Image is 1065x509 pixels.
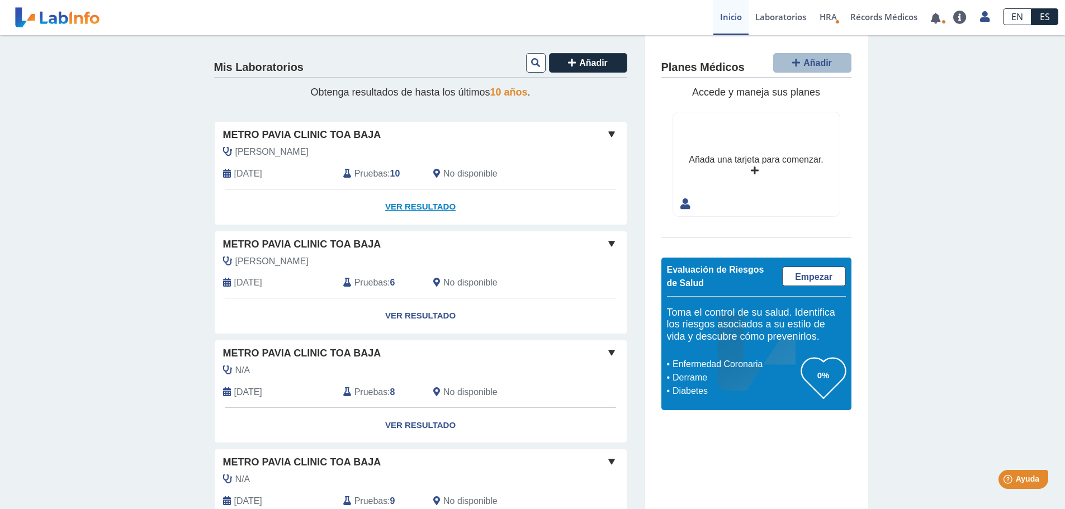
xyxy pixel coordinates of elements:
[223,346,381,361] span: Metro Pavia Clinic Toa Baja
[795,272,832,282] span: Empezar
[215,189,627,225] a: Ver Resultado
[549,53,627,73] button: Añadir
[1031,8,1058,25] a: ES
[443,494,498,508] span: No disponible
[773,53,851,73] button: Añadir
[354,386,387,399] span: Pruebas
[354,494,387,508] span: Pruebas
[335,276,425,289] div: :
[215,298,627,334] a: Ver Resultado
[234,386,262,399] span: 2024-08-09
[443,276,498,289] span: No disponible
[820,11,837,22] span: HRA
[579,58,608,68] span: Añadir
[235,364,250,377] span: N/A
[782,267,846,286] a: Empezar
[965,465,1053,497] iframe: Help widget launcher
[234,494,262,508] span: 2024-04-17
[667,307,846,343] h5: Toma el control de su salud. Identifica los riesgos asociados a su estilo de vida y descubre cómo...
[692,87,820,98] span: Accede y maneja sus planes
[670,384,801,398] li: Diabetes
[354,167,387,180] span: Pruebas
[670,358,801,371] li: Enfermedad Coronaria
[390,169,400,178] b: 10
[235,255,309,268] span: Laborde Sanfiorenzo, Janine
[235,145,309,159] span: Mattei Louis, Jorge
[443,167,498,180] span: No disponible
[801,368,846,382] h3: 0%
[223,455,381,470] span: Metro Pavia Clinic Toa Baja
[335,167,425,180] div: :
[661,61,745,74] h4: Planes Médicos
[223,237,381,252] span: Metro Pavia Clinic Toa Baja
[689,153,823,167] div: Añada una tarjeta para comenzar.
[443,386,498,399] span: No disponible
[803,58,832,68] span: Añadir
[223,127,381,142] span: Metro Pavia Clinic Toa Baja
[335,386,425,399] div: :
[390,496,395,506] b: 9
[215,408,627,443] a: Ver Resultado
[235,473,250,486] span: N/A
[490,87,528,98] span: 10 años
[335,494,425,508] div: :
[234,167,262,180] span: 2025-08-22
[667,265,764,288] span: Evaluación de Riesgos de Salud
[214,61,304,74] h4: Mis Laboratorios
[354,276,387,289] span: Pruebas
[310,87,530,98] span: Obtenga resultados de hasta los últimos .
[390,387,395,397] b: 8
[670,371,801,384] li: Derrame
[1003,8,1031,25] a: EN
[390,278,395,287] b: 6
[234,276,262,289] span: 2025-03-26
